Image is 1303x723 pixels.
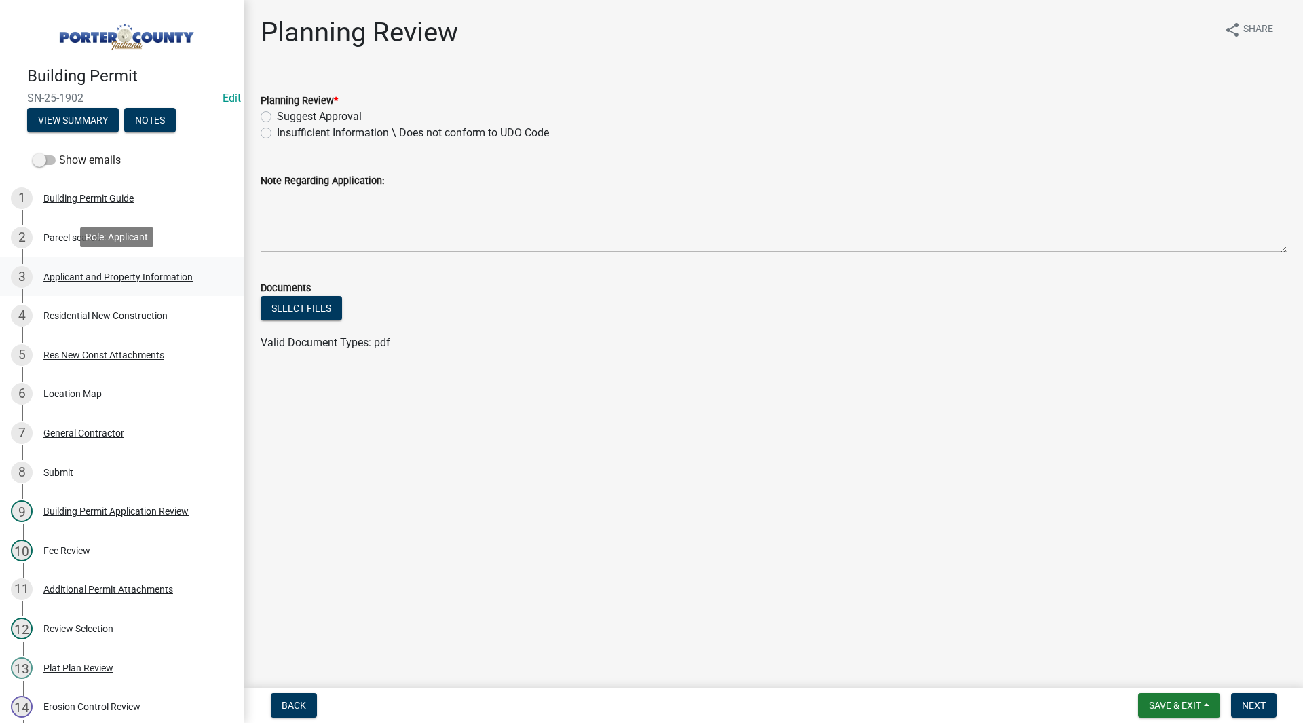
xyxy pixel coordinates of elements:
wm-modal-confirm: Notes [124,115,176,126]
div: Res New Const Attachments [43,350,164,360]
div: 5 [11,344,33,366]
div: Building Permit Guide [43,193,134,203]
span: Next [1242,700,1266,711]
div: 10 [11,540,33,561]
span: Back [282,700,306,711]
div: Building Permit Application Review [43,506,189,516]
label: Suggest Approval [277,109,362,125]
div: General Contractor [43,428,124,438]
div: 1 [11,187,33,209]
div: 2 [11,227,33,248]
button: Select files [261,296,342,320]
button: Back [271,693,317,718]
label: Show emails [33,152,121,168]
label: Note Regarding Application: [261,177,384,186]
div: Review Selection [43,624,113,633]
div: 12 [11,618,33,639]
span: Valid Document Types: pdf [261,336,390,349]
span: Save & Exit [1149,700,1201,711]
div: Additional Permit Attachments [43,585,173,594]
div: 3 [11,266,33,288]
div: Erosion Control Review [43,702,140,711]
div: 9 [11,500,33,522]
div: Location Map [43,389,102,398]
div: 8 [11,462,33,483]
div: 14 [11,696,33,718]
i: share [1224,22,1241,38]
span: Share [1243,22,1273,38]
wm-modal-confirm: Edit Application Number [223,92,241,105]
div: Applicant and Property Information [43,272,193,282]
div: 11 [11,578,33,600]
button: View Summary [27,108,119,132]
div: Fee Review [43,546,90,555]
a: Edit [223,92,241,105]
img: Porter County, Indiana [27,14,223,52]
div: Plat Plan Review [43,663,113,673]
wm-modal-confirm: Summary [27,115,119,126]
label: Documents [261,284,311,293]
div: 6 [11,383,33,405]
span: SN-25-1902 [27,92,217,105]
button: Next [1231,693,1277,718]
div: Submit [43,468,73,477]
label: Planning Review [261,96,338,106]
div: Parcel search [43,233,100,242]
button: shareShare [1213,16,1284,43]
div: 4 [11,305,33,327]
div: 13 [11,657,33,679]
div: 7 [11,422,33,444]
div: Role: Applicant [80,227,153,247]
button: Notes [124,108,176,132]
button: Save & Exit [1138,693,1220,718]
label: Insufficient Information \ Does not conform to UDO Code [277,125,549,141]
h1: Planning Review [261,16,458,49]
h4: Building Permit [27,67,233,86]
div: Residential New Construction [43,311,168,320]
